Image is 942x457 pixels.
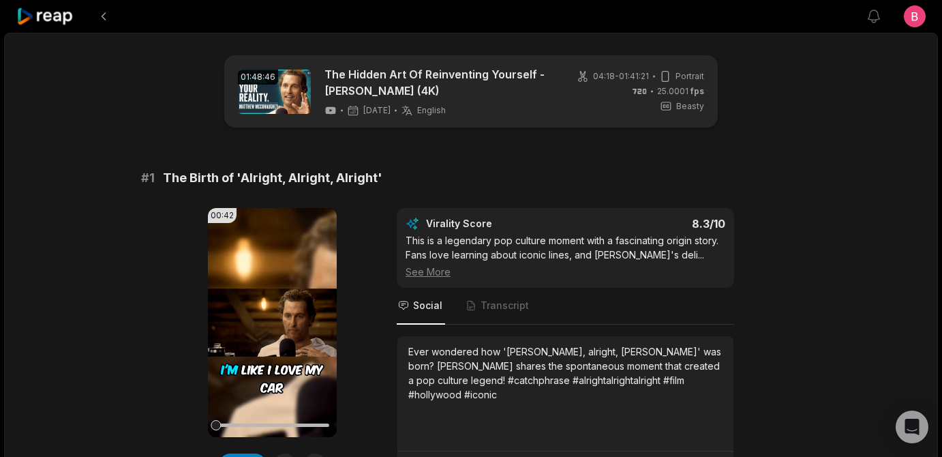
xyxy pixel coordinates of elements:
[481,299,529,312] span: Transcript
[406,233,725,279] div: This is a legendary pop culture moment with a fascinating origin story. Fans love learning about ...
[363,105,391,116] span: [DATE]
[676,100,704,113] span: Beasty
[579,217,726,231] div: 8.3 /10
[896,411,928,443] div: Open Intercom Messenger
[417,105,446,116] span: English
[413,299,442,312] span: Social
[406,265,725,279] div: See More
[208,208,337,437] video: Your browser does not support mp4 format.
[163,168,382,188] span: The Birth of 'Alright, Alright, Alright'
[675,70,704,83] span: Portrait
[141,168,155,188] span: # 1
[657,85,704,98] span: 25.0001
[426,217,573,231] div: Virality Score
[690,86,704,96] span: fps
[397,288,734,325] nav: Tabs
[324,66,560,99] a: The Hidden Art Of Reinventing Yourself - [PERSON_NAME] (4K)
[408,344,723,402] div: Ever wondered how '[PERSON_NAME], alright, [PERSON_NAME]' was born? [PERSON_NAME] shares the spon...
[593,70,649,83] span: 04:18 - 01:41:21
